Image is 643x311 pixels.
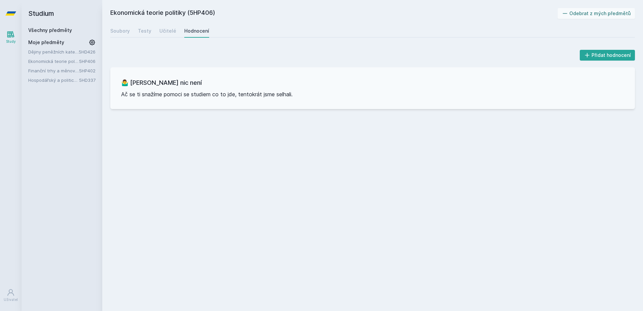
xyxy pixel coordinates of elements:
[79,49,96,55] a: 5HD426
[79,77,96,83] a: 5HD337
[1,285,20,306] a: Uživatel
[121,90,624,98] p: Ač se ti snažíme pomoci se studiem co to jde, tentokrát jsme selhali.
[28,48,79,55] a: Dějiny peněžních kategorií a institucí
[4,297,18,302] div: Uživatel
[79,59,96,64] a: 5HP406
[28,58,79,65] a: Ekonomická teorie politiky
[28,77,79,83] a: Hospodářský a politický vývoj Dálného východu ve 20. století
[1,27,20,47] a: Study
[121,78,624,88] h3: 🤷‍♂️ [PERSON_NAME] nic není
[138,24,151,38] a: Testy
[184,28,209,34] div: Hodnocení
[28,39,64,46] span: Moje předměty
[6,39,16,44] div: Study
[28,27,72,33] a: Všechny předměty
[184,24,209,38] a: Hodnocení
[28,67,79,74] a: Finanční trhy a měnová politika
[558,8,635,19] button: Odebrat z mých předmětů
[580,50,635,61] button: Přidat hodnocení
[110,28,130,34] div: Soubory
[159,24,176,38] a: Učitelé
[159,28,176,34] div: Učitelé
[138,28,151,34] div: Testy
[79,68,96,73] a: 5HP402
[110,24,130,38] a: Soubory
[110,8,558,19] h2: Ekonomická teorie politiky (5HP406)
